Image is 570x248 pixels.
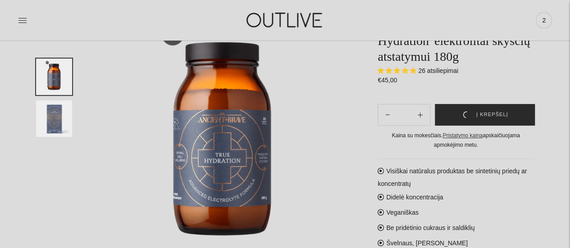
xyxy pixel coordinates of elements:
[36,59,72,95] button: Translation missing: en.general.accessibility.image_thumbail
[378,67,418,74] span: 4.88 stars
[410,104,430,126] button: Subtract product quantity
[229,5,342,36] img: OUTLIVE
[418,67,458,74] span: 26 atsiliepimai
[397,108,410,122] input: Product quantity
[378,104,397,126] button: Add product quantity
[435,104,535,126] button: Į krepšelį
[442,132,483,139] a: Pristatymo kaina
[36,100,72,137] button: Translation missing: en.general.accessibility.image_thumbail
[538,14,550,27] span: 2
[378,17,534,64] h1: ANCIENT BRAVE 'True Hydration' elektrolitai skysčių atstatymui 180g
[378,77,397,84] span: €45,00
[536,10,552,30] a: 2
[476,110,508,119] span: Į krepšelį
[378,131,534,149] div: Kaina su mokesčiais. apskaičiuojama apmokėjimo metu.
